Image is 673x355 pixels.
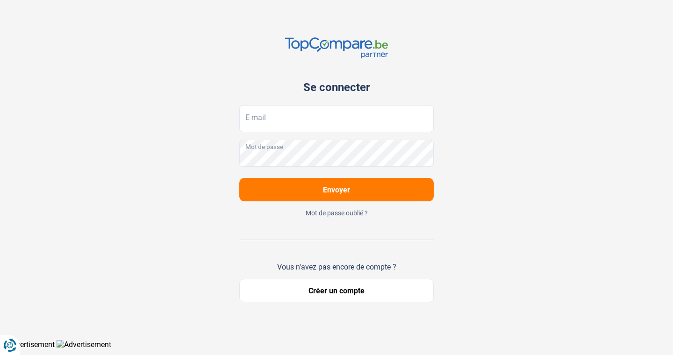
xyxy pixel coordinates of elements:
img: Advertisement [57,340,111,349]
img: TopCompare.be [285,37,388,58]
div: Se connecter [239,81,434,94]
span: Envoyer [323,185,350,194]
button: Créer un compte [239,279,434,302]
button: Mot de passe oublié ? [239,209,434,217]
div: Vous n'avez pas encore de compte ? [239,263,434,271]
button: Envoyer [239,178,434,201]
